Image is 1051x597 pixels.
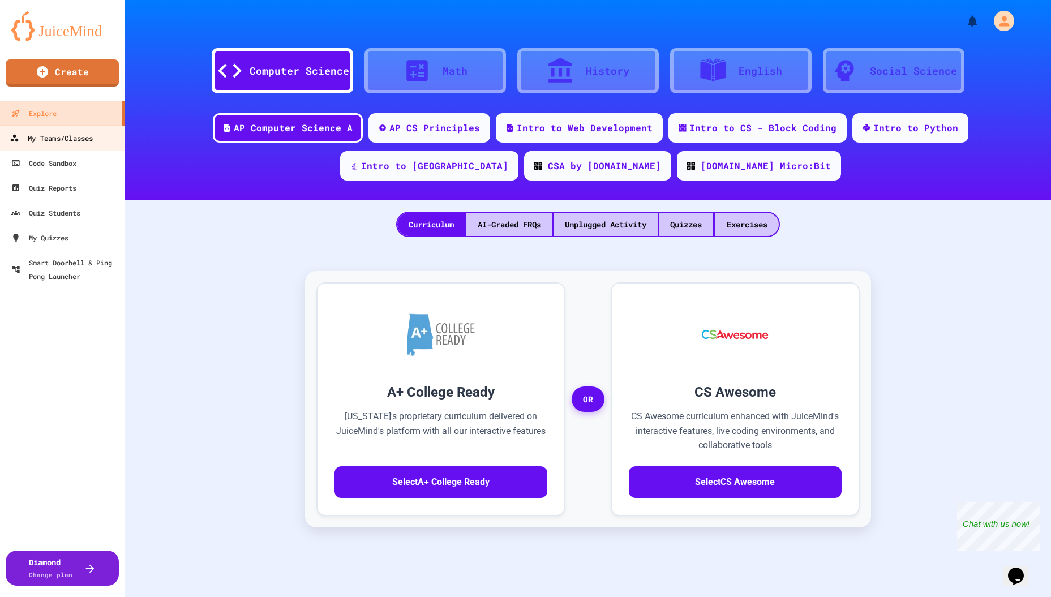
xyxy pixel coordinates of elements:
div: [DOMAIN_NAME] Micro:Bit [701,159,831,173]
div: My Teams/Classes [10,131,93,145]
h3: A+ College Ready [334,382,547,402]
div: Exercises [715,213,779,236]
div: Quiz Reports [11,181,76,195]
img: logo-orange.svg [11,11,113,41]
span: Change plan [29,570,72,579]
div: Intro to [GEOGRAPHIC_DATA] [361,159,508,173]
div: Curriculum [397,213,465,236]
img: CODE_logo_RGB.png [687,162,695,170]
button: SelectCS Awesome [629,466,842,498]
div: Math [443,63,467,79]
div: Intro to CS - Block Coding [689,121,836,135]
div: Diamond [29,556,72,580]
img: CODE_logo_RGB.png [534,162,542,170]
div: Intro to Python [873,121,958,135]
h3: CS Awesome [629,382,842,402]
div: English [739,63,782,79]
p: [US_STATE]'s proprietary curriculum delivered on JuiceMind's platform with all our interactive fe... [334,409,547,453]
div: My Quizzes [11,231,68,244]
div: Quizzes [659,213,713,236]
iframe: chat widget [1003,552,1040,586]
div: AP Computer Science A [234,121,353,135]
div: Smart Doorbell & Ping Pong Launcher [11,256,120,283]
iframe: chat widget [957,502,1040,551]
img: A+ College Ready [407,313,475,356]
img: CS Awesome [690,300,779,368]
div: Code Sandbox [11,156,76,170]
div: Quiz Students [11,206,80,220]
div: My Notifications [945,11,982,31]
div: Unplugged Activity [554,213,658,236]
div: Explore [11,106,57,120]
button: SelectA+ College Ready [334,466,547,498]
div: Computer Science [250,63,349,79]
div: My Account [982,8,1017,34]
div: Intro to Web Development [517,121,653,135]
div: CSA by [DOMAIN_NAME] [548,159,661,173]
p: CS Awesome curriculum enhanced with JuiceMind's interactive features, live coding environments, a... [629,409,842,453]
button: DiamondChange plan [6,551,119,586]
span: OR [572,386,604,413]
div: AI-Graded FRQs [466,213,552,236]
a: Create [6,59,119,87]
div: History [586,63,629,79]
div: Social Science [870,63,957,79]
div: AP CS Principles [389,121,480,135]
